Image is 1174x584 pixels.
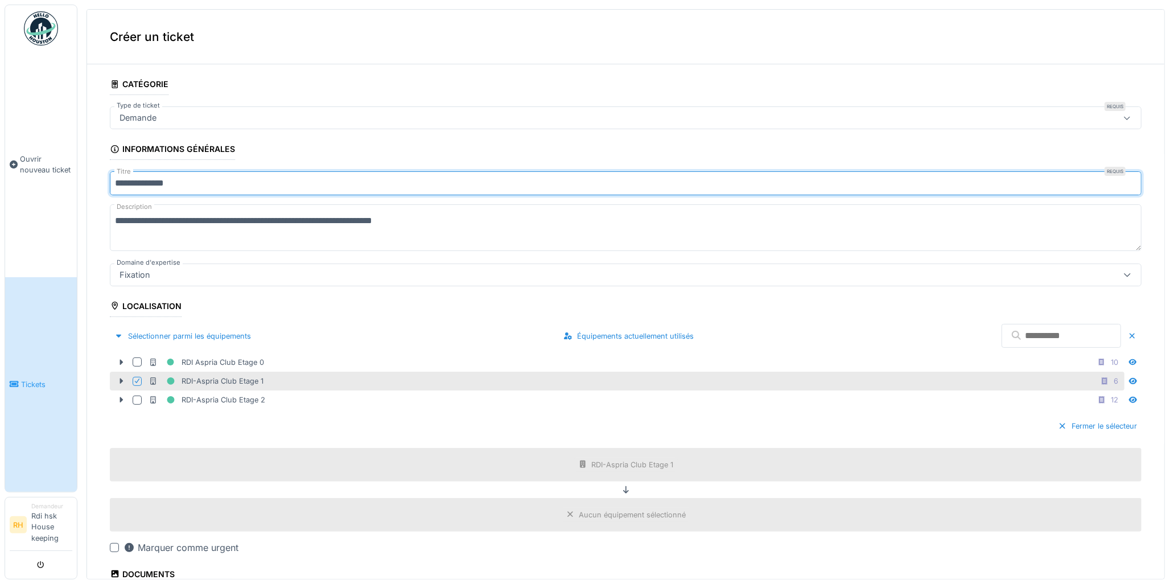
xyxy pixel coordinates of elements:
div: Requis [1105,102,1126,111]
div: Sélectionner parmi les équipements [110,328,256,344]
div: Demande [115,112,161,124]
span: Tickets [21,379,72,390]
label: Titre [114,167,133,176]
div: Équipements actuellement utilisés [559,328,698,344]
a: Tickets [5,277,77,492]
div: RDI-Aspria Club Etage 2 [149,393,265,407]
div: RDI-Aspria Club Etage 1 [149,374,263,388]
div: Catégorie [110,76,168,95]
div: Marquer comme urgent [123,541,238,554]
div: 10 [1111,357,1118,368]
div: Localisation [110,298,182,317]
li: Rdi hsk House keeping [31,502,72,548]
a: Ouvrir nouveau ticket [5,52,77,277]
img: Badge_color-CXgf-gQk.svg [24,11,58,46]
div: Demandeur [31,502,72,511]
a: RH DemandeurRdi hsk House keeping [10,502,72,551]
label: Type de ticket [114,101,162,110]
div: Créer un ticket [87,10,1164,64]
div: 12 [1111,394,1118,405]
div: Requis [1105,167,1126,176]
div: Fermer le sélecteur [1053,418,1142,434]
label: Domaine d'expertise [114,258,183,268]
div: Aucun équipement sélectionné [579,509,686,520]
div: 6 [1114,376,1118,386]
div: RDI Aspria Club Etage 0 [149,355,264,369]
li: RH [10,516,27,533]
div: Fixation [115,269,155,281]
div: RDI-Aspria Club Etage 1 [592,459,674,470]
label: Description [114,200,154,214]
span: Ouvrir nouveau ticket [20,154,72,175]
div: Informations générales [110,141,235,160]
